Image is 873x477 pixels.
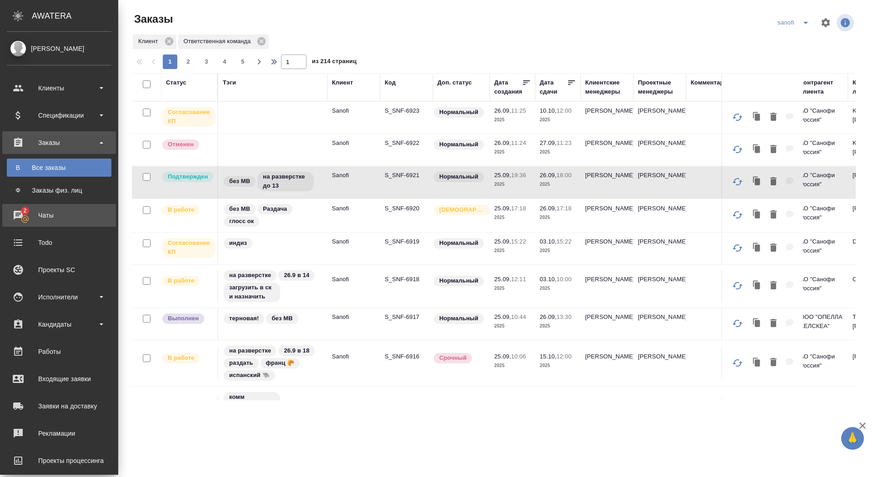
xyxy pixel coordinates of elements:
div: Спецификации [7,109,111,122]
td: [PERSON_NAME] [633,397,686,428]
a: Работы [2,340,116,363]
p: 2025 [494,148,531,157]
p: 27.09, [540,139,557,146]
button: Удалить [766,173,781,191]
td: [PERSON_NAME] [633,270,686,302]
td: [PERSON_NAME] [633,348,686,379]
span: 2 [181,57,196,66]
p: 2025 [494,115,531,124]
button: 2 [181,55,196,69]
p: 2025 [540,322,576,331]
p: 10.10, [540,107,557,114]
p: АО "Санофи Россия" [800,204,843,222]
p: АО "Санофи Россия" [800,139,843,157]
p: 2025 [494,284,531,293]
p: 2025 [540,115,576,124]
p: S_SNF-6918 [385,275,428,284]
p: терновая! [229,314,259,323]
p: Срочный [439,353,467,363]
p: 03.10, [540,276,557,283]
p: на разверстке [229,271,271,280]
p: 18:00 [557,172,572,179]
span: из 214 страниц [312,56,356,69]
p: 2025 [540,148,576,157]
p: 2025 [540,213,576,222]
p: 26.09, [540,172,557,179]
div: Клиент [133,35,176,49]
div: Клиенты [7,81,111,95]
p: 19:36 [511,172,526,179]
p: 26.9 в 14 [284,271,309,280]
p: Sanofi [332,204,376,213]
div: Чаты [7,209,111,222]
button: Обновить [727,171,748,193]
div: Выставляет ПМ после принятия заказа от КМа [161,352,213,364]
p: франц 🥐 [266,358,295,368]
p: 25.09, [494,353,511,360]
div: Выставляет КМ после уточнения всех необходимых деталей и получения согласия клиента на запуск. С ... [161,171,213,183]
p: Согласование КП [168,238,210,257]
td: [PERSON_NAME] [581,134,633,166]
p: Клиент [138,37,161,46]
p: Sanofi [332,106,376,115]
p: Согласование КП [168,108,210,126]
td: [PERSON_NAME] [633,134,686,166]
p: 15.10, [540,353,557,360]
button: Клонировать [748,353,766,372]
p: 13:30 [557,313,572,320]
button: Обновить [727,204,748,226]
div: Статус по умолчанию для стандартных заказов [433,313,485,325]
span: 4 [217,57,232,66]
div: split button [775,15,815,30]
button: Клонировать [748,108,766,127]
p: Отменен [168,140,194,149]
p: S_SNF-6919 [385,237,428,246]
a: Проекты процессинга [2,449,116,472]
div: Дата сдачи [540,78,567,96]
button: Удалить [766,277,781,295]
div: Выставляет КМ после отмены со стороны клиента. Если уже после запуска – КМ пишет ПМу про отмену, ... [161,139,213,151]
div: Проекты SC [7,263,111,277]
button: Удалить [766,239,781,258]
p: S_SNF-6917 [385,313,428,322]
a: Todo [2,231,116,254]
p: 2025 [494,246,531,255]
p: 26.9 в 18 [284,346,309,355]
button: Клонировать [748,173,766,191]
a: Входящие заявки [2,368,116,390]
div: Клиентские менеджеры [585,78,629,96]
p: без МВ [229,177,250,186]
div: Все заказы [11,163,107,172]
a: ФЗаказы физ. лиц [7,181,111,199]
p: на разверстке [229,346,271,355]
button: Обновить [727,275,748,297]
p: 2025 [494,361,531,370]
p: 12:00 [557,107,572,114]
a: Рекламации [2,422,116,445]
td: [PERSON_NAME] [581,233,633,264]
p: комм обязательно [229,393,275,411]
button: Клонировать [748,206,766,224]
p: 2025 [494,322,531,331]
p: Нормальный [439,140,478,149]
p: 10:06 [511,353,526,360]
div: Заказы физ. лиц [11,186,107,195]
p: 10:00 [557,276,572,283]
p: Нормальный [439,108,478,117]
div: комм обязательно, направить на подверстку, 1.10 в 14 [223,391,323,434]
p: Ответственная команда [184,37,254,46]
p: 26.09, [494,139,511,146]
div: на разверстке, 26.9 в 18, раздать, франц 🥐, испанский 🐃 [223,345,323,382]
span: Посмотреть информацию [837,14,856,31]
p: загрузить в ск и назначить [229,283,275,301]
p: 25.09, [494,313,511,320]
p: 11:24 [511,139,526,146]
div: Доп. статус [437,78,472,87]
td: [PERSON_NAME] [633,308,686,340]
a: 2Чаты [2,204,116,227]
p: АО "Санофи Россия" [800,275,843,293]
button: Клонировать [748,277,766,295]
p: S_SNF-6922 [385,139,428,148]
p: глосс ок [229,217,254,226]
td: [PERSON_NAME] [581,199,633,231]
